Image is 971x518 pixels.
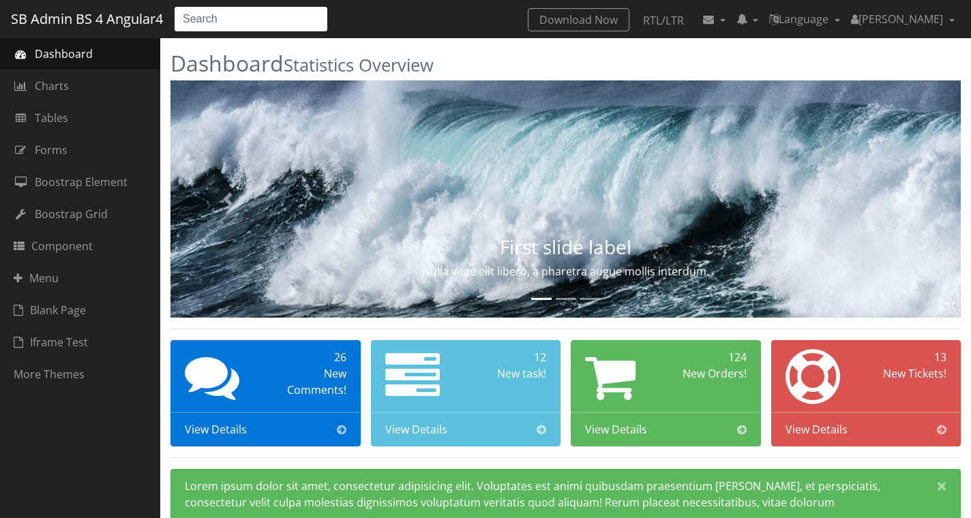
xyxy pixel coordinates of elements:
[764,5,846,33] a: Language
[385,421,447,438] span: View Details
[632,8,695,33] a: RTL/LTR
[846,5,960,33] a: [PERSON_NAME]
[671,365,747,382] div: New Orders!
[470,349,546,365] div: 12
[271,349,346,365] div: 26
[923,470,960,502] button: Close
[470,365,546,382] div: New task!
[786,421,848,438] span: View Details
[871,365,946,382] div: New Tickets!
[14,270,59,286] span: Menu
[284,53,434,77] small: Statistics Overview
[289,263,842,279] p: Nulla vitae elit libero, a pharetra augue mollis interdum.
[528,8,629,31] a: Download Now
[289,237,842,258] h3: First slide label
[170,80,961,318] img: Random first slide
[585,421,647,438] span: View Details
[174,6,328,32] input: Search
[937,476,946,495] span: ×
[671,349,747,365] div: 124
[871,349,946,365] div: 13
[271,365,346,398] div: New Comments!
[185,421,247,438] span: View Details
[11,6,163,32] a: SB Admin BS 4 Angular4
[170,51,961,75] h2: Dashboard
